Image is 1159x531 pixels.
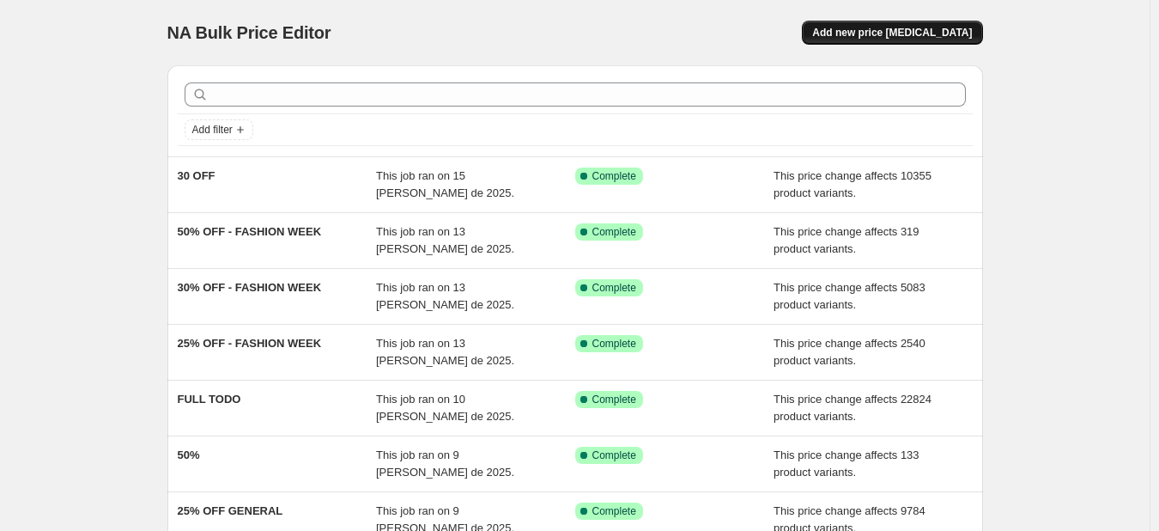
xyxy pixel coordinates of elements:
[592,504,636,518] span: Complete
[192,123,233,137] span: Add filter
[774,337,925,367] span: This price change affects 2540 product variants.
[178,169,215,182] span: 30 OFF
[376,281,514,311] span: This job ran on 13 [PERSON_NAME] de 2025.
[774,169,931,199] span: This price change affects 10355 product variants.
[802,21,982,45] button: Add new price [MEDICAL_DATA]
[774,449,919,479] span: This price change affects 133 product variants.
[376,449,514,479] span: This job ran on 9 [PERSON_NAME] de 2025.
[592,169,636,183] span: Complete
[812,26,972,40] span: Add new price [MEDICAL_DATA]
[774,225,919,255] span: This price change affects 319 product variants.
[167,23,331,42] span: NA Bulk Price Editor
[185,119,253,140] button: Add filter
[592,393,636,406] span: Complete
[178,504,283,517] span: 25% OFF GENERAL
[376,393,514,423] span: This job ran on 10 [PERSON_NAME] de 2025.
[376,337,514,367] span: This job ran on 13 [PERSON_NAME] de 2025.
[592,449,636,462] span: Complete
[178,337,322,350] span: 25% OFF - FASHION WEEK
[774,393,931,423] span: This price change affects 22824 product variants.
[592,281,636,295] span: Complete
[774,281,925,311] span: This price change affects 5083 product variants.
[376,225,514,255] span: This job ran on 13 [PERSON_NAME] de 2025.
[592,225,636,239] span: Complete
[178,281,322,294] span: 30% OFF - FASHION WEEK
[178,449,200,461] span: 50%
[178,393,241,406] span: FULL TODO
[178,225,322,238] span: 50% OFF - FASHION WEEK
[376,169,514,199] span: This job ran on 15 [PERSON_NAME] de 2025.
[592,337,636,351] span: Complete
